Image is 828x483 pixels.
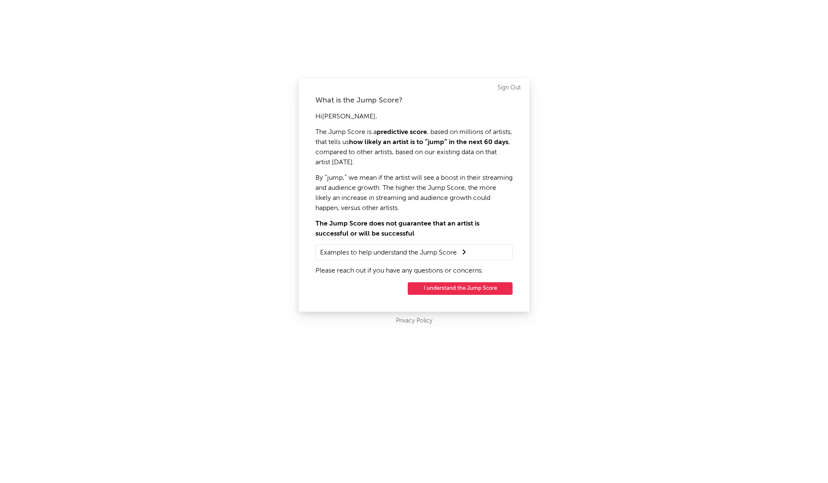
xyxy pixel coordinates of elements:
[396,316,432,326] a: Privacy Policy
[315,95,513,105] div: What is the Jump Score?
[315,127,513,168] p: The Jump Score is a , based on millions of artists, that tells us , compared to other artists, ba...
[315,173,513,213] p: By “jump,” we mean if the artist will see a boost in their streaming and audience growth. The hig...
[320,247,508,258] summary: Examples to help understand the Jump Score
[315,220,479,237] strong: The Jump Score does not guarantee that an artist is successful or will be successful
[349,139,508,146] strong: how likely an artist is to “jump” in the next 60 days
[315,112,513,122] p: Hi [PERSON_NAME] ,
[408,282,513,295] button: I understand the Jump Score
[377,129,427,136] strong: predictive score
[315,266,513,276] p: Please reach out if you have any questions or concerns.
[497,83,521,93] a: Sign Out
